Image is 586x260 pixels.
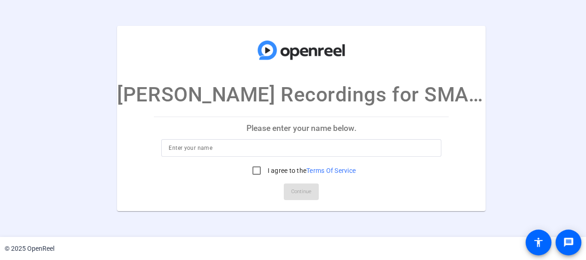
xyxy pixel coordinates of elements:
p: Please enter your name below. [154,117,449,139]
mat-icon: message [563,237,574,248]
a: Terms Of Service [306,167,356,174]
p: [PERSON_NAME] Recordings for SMART and KPI Dashboards [117,79,486,110]
label: I agree to the [266,166,356,175]
img: company-logo [255,35,347,65]
div: © 2025 OpenReel [5,244,54,254]
mat-icon: accessibility [533,237,544,248]
input: Enter your name [169,142,434,154]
